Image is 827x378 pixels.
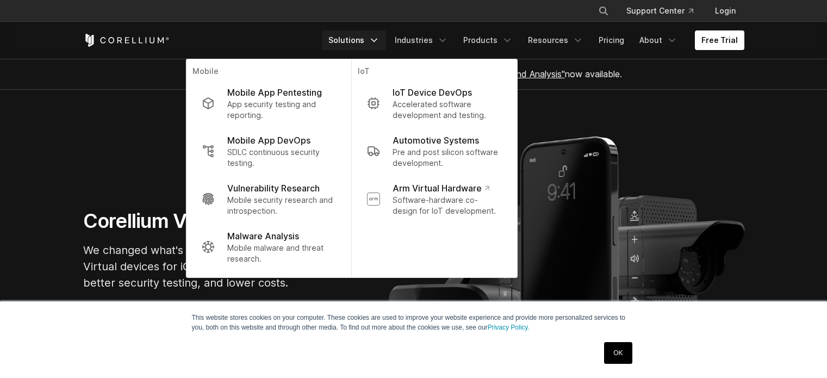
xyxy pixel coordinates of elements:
a: Corellium Home [83,34,170,47]
h1: Corellium Virtual Hardware [83,209,409,233]
p: Mobile [192,66,344,79]
p: Mobile App Pentesting [227,86,322,99]
p: Mobile malware and threat research. [227,243,335,264]
p: SDLC continuous security testing. [227,147,335,169]
a: Privacy Policy. [488,324,530,331]
a: Support Center [618,1,702,21]
p: Automotive Systems [393,134,479,147]
a: Malware Analysis Mobile malware and threat research. [192,223,344,271]
p: App security testing and reporting. [227,99,335,121]
div: Navigation Menu [585,1,744,21]
a: Solutions [322,30,386,50]
p: Malware Analysis [227,230,299,243]
p: IoT [358,66,510,79]
a: Free Trial [695,30,744,50]
a: Arm Virtual Hardware Software-hardware co-design for IoT development. [358,175,510,223]
p: Pre and post silicon software development. [393,147,501,169]
p: Mobile security research and introspection. [227,195,335,216]
a: Mobile App Pentesting App security testing and reporting. [192,79,344,127]
a: OK [604,342,632,364]
a: Pricing [592,30,631,50]
a: Login [706,1,744,21]
p: Vulnerability Research [227,182,320,195]
a: Mobile App DevOps SDLC continuous security testing. [192,127,344,175]
a: About [633,30,684,50]
a: Resources [521,30,590,50]
button: Search [594,1,613,21]
p: Mobile App DevOps [227,134,310,147]
a: Vulnerability Research Mobile security research and introspection. [192,175,344,223]
div: Navigation Menu [322,30,744,50]
p: Accelerated software development and testing. [393,99,501,121]
p: IoT Device DevOps [393,86,472,99]
a: IoT Device DevOps Accelerated software development and testing. [358,79,510,127]
p: Software-hardware co-design for IoT development. [393,195,501,216]
a: Automotive Systems Pre and post silicon software development. [358,127,510,175]
p: This website stores cookies on your computer. These cookies are used to improve your website expe... [192,313,636,332]
p: We changed what's possible, so you can build what's next. Virtual devices for iOS, Android, and A... [83,242,409,291]
p: Arm Virtual Hardware [393,182,489,195]
a: Industries [388,30,455,50]
a: Products [457,30,519,50]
